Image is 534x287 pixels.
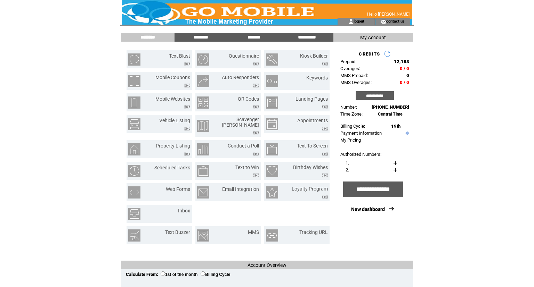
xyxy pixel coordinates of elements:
[351,206,385,212] a: New dashboard
[391,124,400,129] span: 19th
[322,152,328,156] img: video.png
[184,127,190,130] img: video.png
[155,75,190,80] a: Mobile Coupons
[197,120,209,132] img: scavenger-hunt.png
[292,186,328,192] a: Loyalty Program
[367,12,410,17] span: Hello [PERSON_NAME]
[159,118,190,123] a: Vehicle Listing
[340,152,381,157] span: Authorized Numbers:
[197,165,209,177] img: text-to-win.png
[266,143,278,155] img: text-to-screen.png
[184,152,190,156] img: video.png
[360,35,386,40] span: My Account
[161,272,197,277] label: 1st of the month
[197,96,209,109] img: qr-codes.png
[340,111,363,117] span: Time Zone:
[165,229,190,235] a: Text Buzzer
[322,105,328,109] img: video.png
[354,19,364,23] a: logout
[128,165,140,177] img: scheduled-tasks.png
[161,271,165,276] input: 1st of the month
[128,118,140,130] img: vehicle-listing.png
[299,229,328,235] a: Tracking URL
[372,104,409,110] span: [PHONE_NUMBER]
[400,66,409,71] span: 0 / 0
[394,59,409,64] span: 12,183
[169,53,190,59] a: Text Blast
[348,19,354,24] img: account_icon.gif
[253,84,259,87] img: video.png
[296,96,328,102] a: Landing Pages
[253,105,259,109] img: video.png
[253,131,259,135] img: video.png
[128,96,140,109] img: mobile-websites.png
[322,62,328,66] img: video.png
[201,272,230,277] label: Billing Cycle
[184,62,190,66] img: video.png
[184,84,190,87] img: video.png
[340,137,361,143] a: My Pricing
[266,229,278,242] img: tracking-url.png
[128,53,140,66] img: text-blast.png
[346,167,349,172] span: 2.
[197,143,209,155] img: conduct-a-poll.png
[128,143,140,155] img: property-listing.png
[235,164,259,170] a: Text to Win
[197,186,209,199] img: email-integration.png
[322,127,328,130] img: video.png
[253,174,259,177] img: video.png
[378,112,403,117] span: Central Time
[340,80,372,85] span: MMS Overages:
[128,208,140,220] img: inbox.png
[406,73,409,78] span: 0
[359,51,380,57] span: CREDITS
[266,75,278,87] img: keywords.png
[155,96,190,102] a: Mobile Websites
[340,124,365,129] span: Billing Cycle:
[340,73,368,78] span: MMS Prepaid:
[156,143,190,149] a: Property Listing
[253,62,259,66] img: video.png
[222,186,259,192] a: Email Integration
[386,19,405,23] a: contact us
[322,195,328,199] img: video.png
[297,118,328,123] a: Appointments
[128,186,140,199] img: web-forms.png
[238,96,259,102] a: QR Codes
[228,143,259,149] a: Conduct a Poll
[266,118,278,130] img: appointments.png
[340,130,382,136] a: Payment Information
[322,174,328,177] img: video.png
[340,104,357,110] span: Number:
[340,59,356,64] span: Prepaid:
[229,53,259,59] a: Questionnaire
[248,229,259,235] a: MMS
[346,160,349,166] span: 1.
[381,19,386,24] img: contact_us_icon.gif
[126,272,158,277] span: Calculate From:
[197,75,209,87] img: auto-responders.png
[300,53,328,59] a: Kiosk Builder
[222,75,259,80] a: Auto Responders
[266,165,278,177] img: birthday-wishes.png
[306,75,328,81] a: Keywords
[266,96,278,109] img: landing-pages.png
[197,53,209,66] img: questionnaire.png
[222,117,259,128] a: Scavenger [PERSON_NAME]
[266,186,278,199] img: loyalty-program.png
[197,229,209,242] img: mms.png
[400,80,409,85] span: 0 / 0
[166,186,190,192] a: Web Forms
[201,271,205,276] input: Billing Cycle
[154,165,190,170] a: Scheduled Tasks
[340,66,360,71] span: Overages:
[178,208,190,213] a: Inbox
[184,105,190,109] img: video.png
[266,53,278,66] img: kiosk-builder.png
[404,132,409,135] img: help.gif
[253,152,259,156] img: video.png
[128,75,140,87] img: mobile-coupons.png
[128,229,140,242] img: text-buzzer.png
[248,262,286,268] span: Account Overview
[297,143,328,149] a: Text To Screen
